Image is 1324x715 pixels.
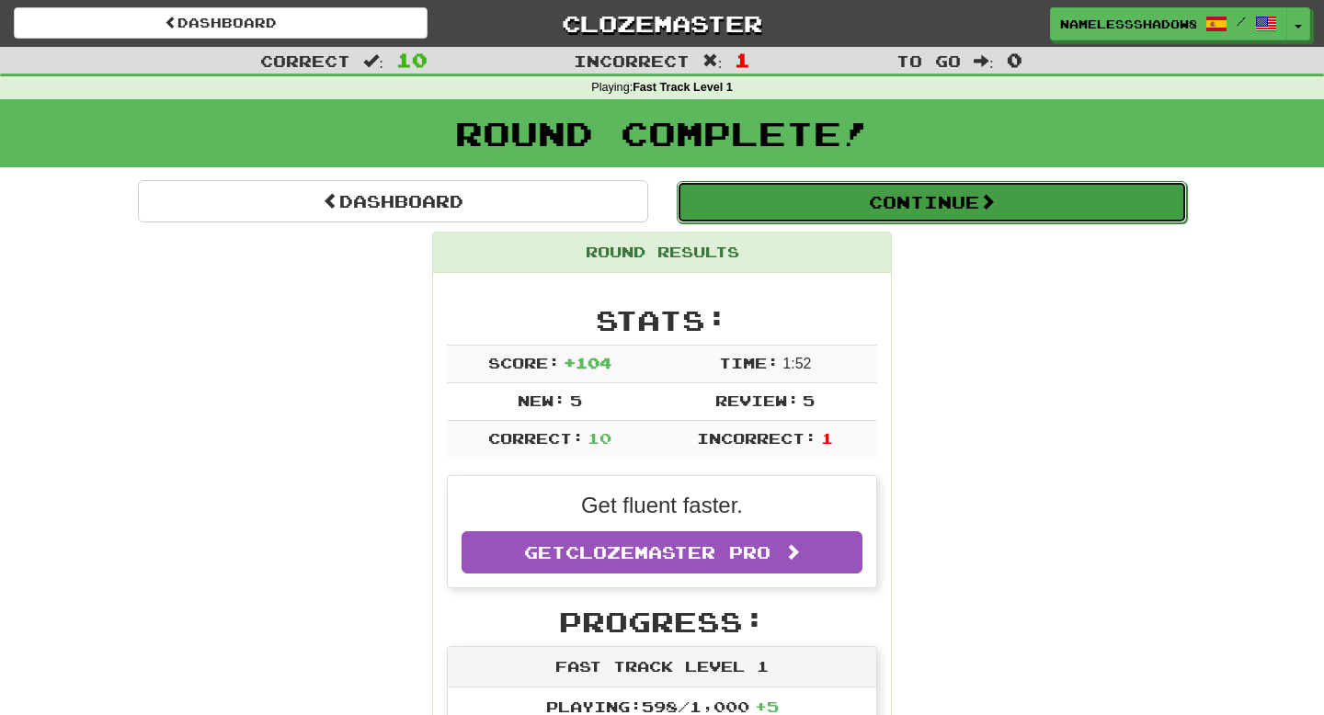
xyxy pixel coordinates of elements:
span: Time: [719,354,779,371]
a: Clozemaster [455,7,869,40]
button: Continue [677,181,1187,223]
span: 10 [396,49,428,71]
span: Incorrect: [697,429,816,447]
a: Dashboard [14,7,428,39]
span: : [702,53,723,69]
span: 5 [803,392,815,409]
a: Dashboard [138,180,648,222]
h2: Stats: [447,305,877,335]
span: 0 [1007,49,1022,71]
span: / [1237,15,1246,28]
span: Incorrect [574,51,690,70]
span: Review: [715,392,799,409]
a: NamelessShadow8906 / [1050,7,1287,40]
span: : [363,53,383,69]
span: 1 : 52 [782,356,811,371]
span: Correct: [488,429,584,447]
span: + 104 [564,354,611,371]
span: 1 [821,429,833,447]
span: : [974,53,994,69]
span: Clozemaster Pro [565,542,770,562]
div: Fast Track Level 1 [448,647,876,687]
h1: Round Complete! [6,115,1318,152]
span: NamelessShadow8906 [1060,16,1196,32]
span: 5 [570,392,582,409]
span: + 5 [755,698,779,715]
a: GetClozemaster Pro [462,531,862,573]
span: 1 [735,49,750,71]
span: Correct [260,51,350,70]
p: Get fluent faster. [462,490,862,521]
span: New: [518,392,565,409]
div: Round Results [433,233,891,273]
span: To go [896,51,961,70]
h2: Progress: [447,607,877,637]
strong: Fast Track Level 1 [633,81,733,94]
span: 10 [588,429,611,447]
span: Playing: 598 / 1,000 [546,698,779,715]
span: Score: [488,354,560,371]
